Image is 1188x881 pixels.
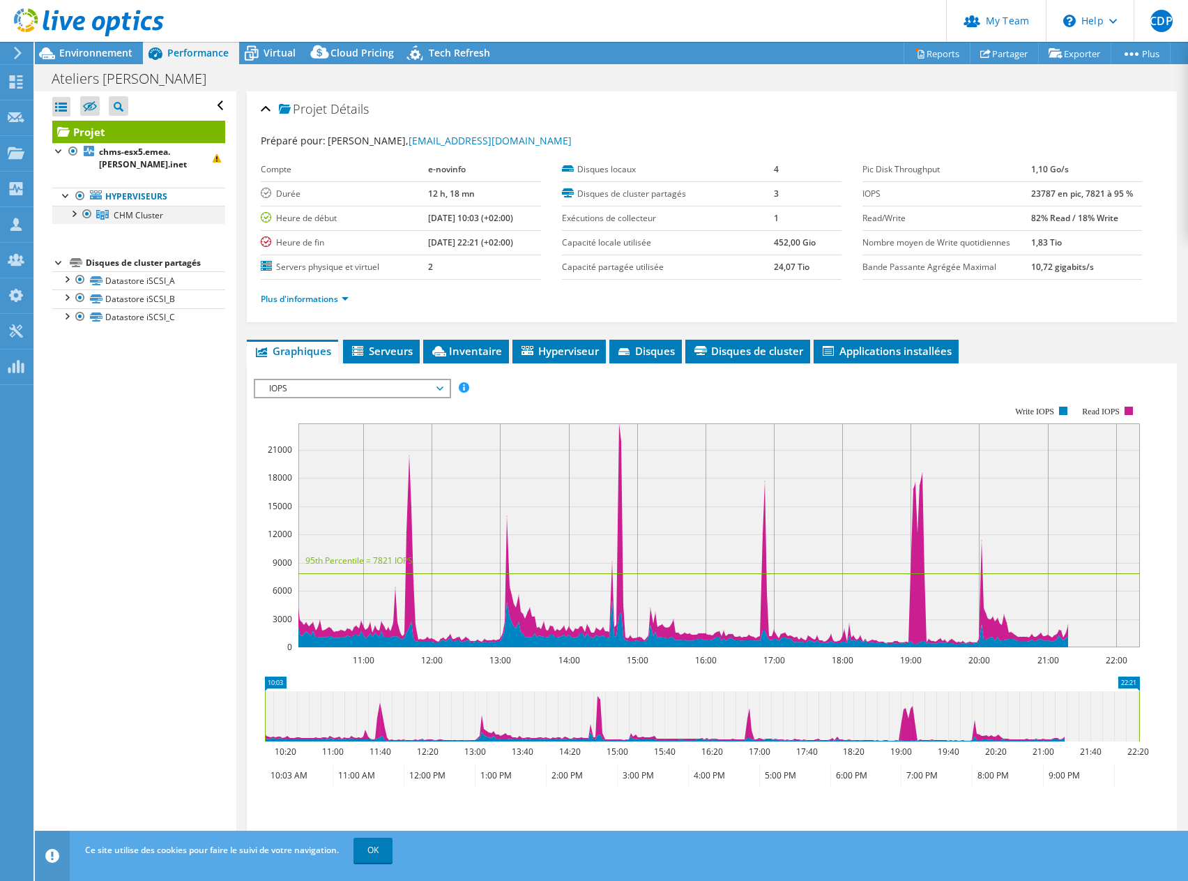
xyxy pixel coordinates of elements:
[52,121,225,143] a: Projet
[52,206,225,224] a: CHM Cluster
[489,654,511,666] text: 13:00
[430,344,502,358] span: Inventaire
[353,654,374,666] text: 11:00
[273,557,292,568] text: 9000
[1150,10,1173,32] span: CDP
[409,134,572,147] a: [EMAIL_ADDRESS][DOMAIN_NAME]
[1127,746,1149,758] text: 22:20
[796,746,818,758] text: 17:40
[428,212,513,224] b: [DATE] 10:03 (+02:00)
[268,444,292,455] text: 21000
[429,46,490,59] span: Tech Refresh
[261,236,427,250] label: Heure de fin
[616,344,675,358] span: Disques
[86,255,225,271] div: Disques de cluster partagés
[52,308,225,326] a: Datastore iSCSI_C
[52,188,225,206] a: Hyperviseurs
[821,344,952,358] span: Applications installées
[774,163,779,175] b: 4
[512,746,533,758] text: 13:40
[692,344,803,358] span: Disques de cluster
[763,654,785,666] text: 17:00
[421,654,443,666] text: 12:00
[1031,261,1094,273] b: 10,72 gigabits/s
[862,236,1031,250] label: Nombre moyen de Write quotidiennes
[417,746,439,758] text: 12:20
[562,260,774,274] label: Capacité partagée utilisée
[1083,407,1120,416] text: Read IOPS
[261,187,427,201] label: Durée
[261,134,326,147] label: Préparé pour:
[167,46,229,59] span: Performance
[464,746,486,758] text: 13:00
[1031,188,1133,199] b: 23787 en pic, 7821 à 95 %
[52,143,225,174] a: chms-esx5.emea.[PERSON_NAME].inet
[268,472,292,483] text: 18000
[428,188,475,199] b: 12 h, 18 mn
[862,211,1031,225] label: Read/Write
[59,46,132,59] span: Environnement
[654,746,676,758] text: 15:40
[273,585,292,596] text: 6000
[273,613,292,625] text: 3000
[114,209,163,221] span: CHM Cluster
[254,344,331,358] span: Graphiques
[843,746,865,758] text: 18:20
[428,236,513,248] b: [DATE] 22:21 (+02:00)
[268,500,292,512] text: 15000
[774,236,816,248] b: 452,00 Gio
[774,188,779,199] b: 3
[519,344,599,358] span: Hyperviseur
[279,103,327,116] span: Projet
[350,344,413,358] span: Serveurs
[1037,654,1059,666] text: 21:00
[627,654,648,666] text: 15:00
[862,163,1031,176] label: Pic Disk Throughput
[904,43,970,64] a: Reports
[862,187,1031,201] label: IOPS
[1080,746,1102,758] text: 21:40
[862,260,1031,274] label: Bande Passante Agrégée Maximal
[985,746,1007,758] text: 20:20
[305,555,413,566] text: 95th Percentile = 7821 IOPS
[99,146,187,170] b: chms-esx5.emea.[PERSON_NAME].inet
[607,746,628,758] text: 15:00
[559,746,581,758] text: 14:20
[900,654,922,666] text: 19:00
[890,746,912,758] text: 19:00
[774,261,809,273] b: 24,07 Tio
[428,163,466,175] b: e-novinfo
[261,211,427,225] label: Heure de début
[1031,212,1118,224] b: 82% Read / 18% Write
[1106,654,1127,666] text: 22:00
[428,261,433,273] b: 2
[330,100,369,117] span: Détails
[328,134,572,147] span: [PERSON_NAME],
[1063,15,1076,27] svg: \n
[695,654,717,666] text: 16:00
[322,746,344,758] text: 11:00
[261,163,427,176] label: Compte
[287,641,292,653] text: 0
[1033,746,1054,758] text: 21:00
[353,838,393,863] a: OK
[832,654,853,666] text: 18:00
[261,293,349,305] a: Plus d'informations
[562,211,774,225] label: Exécutions de collecteur
[1016,407,1055,416] text: Write IOPS
[1038,43,1111,64] a: Exporter
[749,746,770,758] text: 17:00
[1031,163,1069,175] b: 1,10 Go/s
[52,271,225,289] a: Datastore iSCSI_A
[701,746,723,758] text: 16:20
[558,654,580,666] text: 14:00
[774,212,779,224] b: 1
[968,654,990,666] text: 20:00
[45,71,228,86] h1: Ateliers [PERSON_NAME]
[562,236,774,250] label: Capacité locale utilisée
[52,289,225,308] a: Datastore iSCSI_B
[562,163,774,176] label: Disques locaux
[970,43,1039,64] a: Partager
[264,46,296,59] span: Virtual
[262,380,441,397] span: IOPS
